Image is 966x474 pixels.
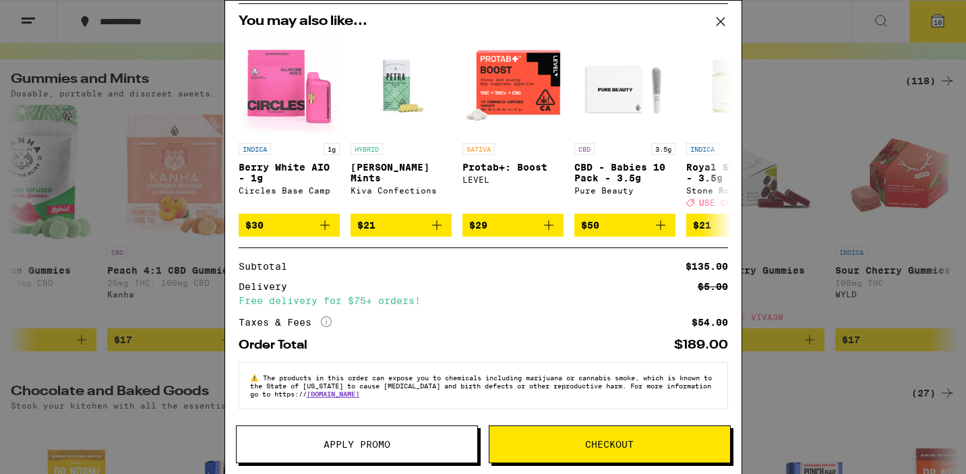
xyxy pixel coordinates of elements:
[674,339,728,351] div: $189.00
[489,425,731,463] button: Checkout
[351,186,452,195] div: Kiva Confections
[351,143,383,155] p: HYBRID
[574,143,595,155] p: CBD
[357,220,375,231] span: $21
[692,318,728,327] div: $54.00
[250,374,712,398] span: The products in this order can expose you to chemicals including marijuana or cannabis smoke, whi...
[699,198,780,207] span: USE CODE VIVA30
[236,425,478,463] button: Apply Promo
[239,262,297,271] div: Subtotal
[585,440,634,449] span: Checkout
[686,262,728,271] div: $135.00
[686,35,787,214] a: Open page for Royal Skywalker - 3.5g from Stone Road
[686,214,787,237] button: Add to bag
[698,282,728,291] div: $5.00
[239,296,728,305] div: Free delivery for $75+ orders!
[8,9,97,20] span: Hi. Need any help?
[245,220,264,231] span: $30
[239,162,340,183] p: Berry White AIO - 1g
[574,186,675,195] div: Pure Beauty
[462,143,495,155] p: SATIVA
[351,214,452,237] button: Add to bag
[239,15,728,28] h2: You may also like...
[239,186,340,195] div: Circles Base Camp
[462,175,564,184] div: LEVEL
[239,316,332,328] div: Taxes & Fees
[574,35,675,136] img: Pure Beauty - CBD - Babies 10 Pack - 3.5g
[239,214,340,237] button: Add to bag
[324,440,390,449] span: Apply Promo
[693,220,711,231] span: $21
[462,162,564,173] p: Protab+: Boost
[581,220,599,231] span: $50
[239,35,340,214] a: Open page for Berry White AIO - 1g from Circles Base Camp
[686,35,787,136] img: Stone Road - Royal Skywalker - 3.5g
[574,35,675,214] a: Open page for CBD - Babies 10 Pack - 3.5g from Pure Beauty
[574,162,675,183] p: CBD - Babies 10 Pack - 3.5g
[351,162,452,183] p: [PERSON_NAME] Mints
[351,35,452,136] img: Kiva Confections - Petra Moroccan Mints
[651,143,675,155] p: 3.5g
[686,162,787,183] p: Royal Skywalker - 3.5g
[686,143,719,155] p: INDICA
[351,35,452,214] a: Open page for Petra Moroccan Mints from Kiva Confections
[239,282,297,291] div: Delivery
[462,35,564,214] a: Open page for Protab+: Boost from LEVEL
[307,390,359,398] a: [DOMAIN_NAME]
[250,374,263,382] span: ⚠️
[239,339,317,351] div: Order Total
[239,35,340,136] img: Circles Base Camp - Berry White AIO - 1g
[469,220,487,231] span: $29
[686,186,787,195] div: Stone Road
[574,214,675,237] button: Add to bag
[462,214,564,237] button: Add to bag
[462,35,564,136] img: LEVEL - Protab+: Boost
[324,143,340,155] p: 1g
